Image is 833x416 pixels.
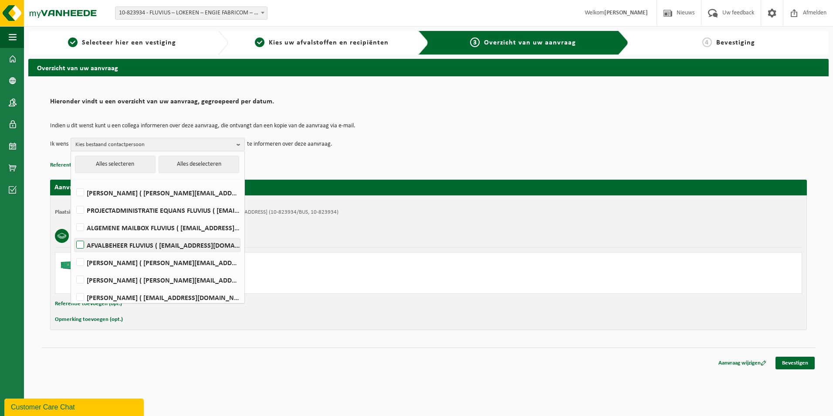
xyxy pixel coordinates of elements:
[68,38,78,47] span: 1
[702,38,712,47] span: 4
[233,38,411,48] a: 2Kies uw afvalstoffen en recipiënten
[54,184,120,191] strong: Aanvraag voor [DATE]
[55,298,122,310] button: Referentie toevoegen (opt.)
[74,239,240,252] label: AFVALBEHEER FLUVIUS ( [EMAIL_ADDRESS][DOMAIN_NAME] )
[74,256,240,269] label: [PERSON_NAME] ( [PERSON_NAME][EMAIL_ADDRESS][DOMAIN_NAME] )
[55,209,93,215] strong: Plaatsingsadres:
[4,397,146,416] iframe: chat widget
[74,186,240,199] label: [PERSON_NAME] ( [PERSON_NAME][EMAIL_ADDRESS][DOMAIN_NAME] )
[74,204,240,217] label: PROJECTADMINISTRATIE EQUANS FLUVIUS ( [EMAIL_ADDRESS][DOMAIN_NAME] )
[33,38,211,48] a: 1Selecteer hier een vestiging
[775,357,815,369] a: Bevestigen
[50,138,68,151] p: Ik wens
[82,39,176,46] span: Selecteer hier een vestiging
[75,156,156,173] button: Alles selecteren
[247,138,332,151] p: te informeren over deze aanvraag.
[75,138,233,151] span: Kies bestaand contactpersoon
[50,123,807,129] p: Indien u dit wenst kunt u een collega informeren over deze aanvraag, die ontvangt dan een kopie v...
[71,138,245,151] button: Kies bestaand contactpersoon
[716,39,755,46] span: Bevestiging
[28,59,829,76] h2: Overzicht van uw aanvraag
[255,38,264,47] span: 2
[74,221,240,234] label: ALGEMENE MAILBOX FLUVIUS ( [EMAIL_ADDRESS][DOMAIN_NAME] )
[60,257,86,270] img: HK-XC-20-GN-00.png
[604,10,648,16] strong: [PERSON_NAME]
[115,7,267,19] span: 10-823934 - FLUVIUS – LOKEREN – ENGIE FABRICOM – WETTEREN - WETTEREN
[95,271,464,278] div: Ophalen en plaatsen lege container
[484,39,576,46] span: Overzicht van uw aanvraag
[55,314,123,325] button: Opmerking toevoegen (opt.)
[74,291,240,304] label: [PERSON_NAME] ( [EMAIL_ADDRESS][DOMAIN_NAME] )
[712,357,773,369] a: Aanvraag wijzigen
[74,273,240,286] label: [PERSON_NAME] ( [PERSON_NAME][EMAIL_ADDRESS][DOMAIN_NAME] )
[159,156,239,173] button: Alles deselecteren
[95,282,464,289] div: Aantal: 1
[115,7,268,20] span: 10-823934 - FLUVIUS – LOKEREN – ENGIE FABRICOM – WETTEREN - WETTEREN
[50,160,117,171] button: Referentie toevoegen (opt.)
[470,38,480,47] span: 3
[269,39,389,46] span: Kies uw afvalstoffen en recipiënten
[50,98,807,110] h2: Hieronder vindt u een overzicht van uw aanvraag, gegroepeerd per datum.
